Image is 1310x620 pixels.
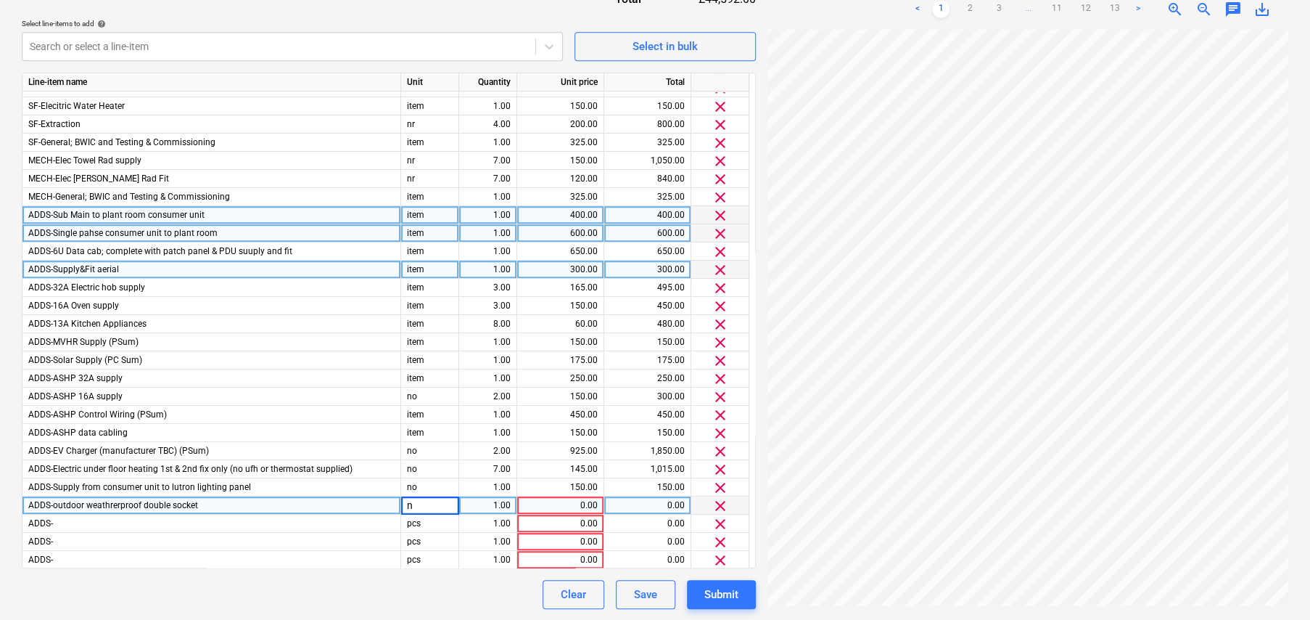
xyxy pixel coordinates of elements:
div: item [401,351,459,370]
div: item [401,370,459,388]
span: clear [712,261,729,279]
div: 150.00 [523,424,598,442]
div: item [401,97,459,115]
span: ADDS-ASHP 16A supply [28,391,123,401]
div: 400.00 [523,206,598,224]
a: Page 12 [1077,1,1095,18]
span: ADDS-ASHP data cabling [28,428,128,438]
div: nr [401,170,459,188]
button: Submit [687,580,756,609]
div: 0.00 [610,515,685,533]
span: ADDS-16A Oven supply [28,301,119,311]
div: item [401,333,459,351]
span: clear [712,152,729,170]
span: clear [712,298,729,315]
span: clear [712,425,729,442]
span: ADDS- [28,537,53,547]
span: clear [712,479,729,497]
span: chat [1224,1,1242,18]
div: 0.00 [610,551,685,569]
div: 250.00 [523,370,598,388]
div: item [401,261,459,279]
div: 600.00 [610,224,685,242]
div: 165.00 [523,279,598,297]
div: 2.00 [465,388,511,406]
div: 175.00 [523,351,598,370]
div: 1.00 [465,206,511,224]
div: 150.00 [610,424,685,442]
span: ADDS-Solar Supply (PC Sum) [28,355,142,365]
div: 250.00 [610,370,685,388]
span: ADDS-ASHP 32A supply [28,373,123,383]
span: clear [712,225,729,242]
div: 7.00 [465,170,511,188]
span: clear [712,388,729,406]
div: 2.00 [465,442,511,460]
iframe: Chat Widget [1237,550,1310,620]
a: Page 2 [961,1,979,18]
div: 495.00 [610,279,685,297]
button: Clear [543,580,604,609]
div: 60.00 [523,315,598,333]
div: Line-item name [22,73,401,91]
div: Unit [401,73,459,91]
div: Total [604,73,691,91]
span: ADDS-Supply&Fit aerial [28,264,119,274]
span: SF-Extraction [28,119,81,129]
div: 1.00 [465,515,511,533]
div: 150.00 [523,478,598,497]
span: ADDS- [28,555,53,565]
span: clear [712,515,729,533]
div: item [401,242,459,261]
div: 0.00 [523,533,598,551]
span: SF-General; BWIC and Testing & Commissioning [28,137,215,147]
div: 175.00 [610,351,685,370]
span: zoom_out [1195,1,1213,18]
div: Select line-items to add [22,19,563,28]
button: Select in bulk [574,32,756,61]
div: 300.00 [610,388,685,406]
div: 1,015.00 [610,460,685,478]
div: 650.00 [523,242,598,261]
div: 1.00 [465,242,511,261]
div: 0.00 [610,533,685,551]
div: 600.00 [523,224,598,242]
div: 450.00 [523,406,598,424]
div: 400.00 [610,206,685,224]
span: clear [712,280,729,297]
div: item [401,224,459,242]
div: 1.00 [465,97,511,115]
div: item [401,406,459,424]
div: 1,050.00 [610,152,685,170]
div: item [401,315,459,333]
span: ADDS-6U Data cab; complete with patch panel & PDU suuply and fit [28,246,292,256]
div: 1.00 [465,478,511,497]
div: 150.00 [610,333,685,351]
div: 480.00 [610,315,685,333]
div: 1.00 [465,370,511,388]
span: ADDS-32A Electric hob supply [28,282,145,293]
div: no [401,388,459,406]
div: 150.00 [523,97,598,115]
div: 1.00 [465,224,511,242]
div: 3.00 [465,297,511,315]
span: MECH-Elec Towell Rad Fit [28,174,169,184]
span: clear [712,98,729,115]
div: 300.00 [610,261,685,279]
span: ADDS-outdoor weathrerproof double socket [28,500,198,510]
span: ADDS-MVHR Supply (PSum) [28,337,139,347]
span: clear [712,116,729,134]
div: 300.00 [523,261,598,279]
span: ADDS-Supply from consumer unit to lutron lighting panel [28,482,251,492]
span: ADDS-Sub Main to plant room consumer unit [28,210,205,220]
span: clear [712,370,729,388]
a: ... [1019,1,1037,18]
a: Page 13 [1106,1,1124,18]
div: 450.00 [610,297,685,315]
span: MECH-Elec Towel Rad supply [28,155,141,166]
span: SF-Elecitric Water Heater [28,101,125,111]
div: 150.00 [523,152,598,170]
div: item [401,297,459,315]
div: 150.00 [610,97,685,115]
